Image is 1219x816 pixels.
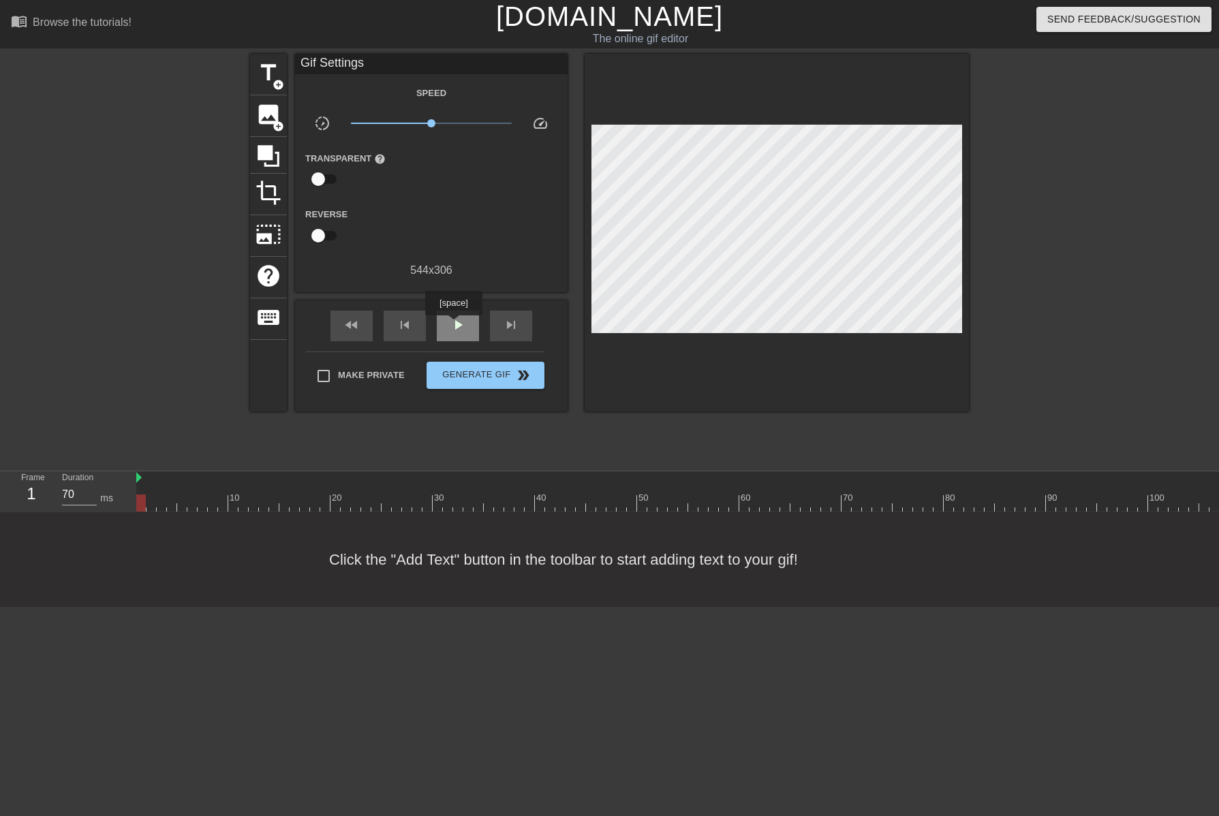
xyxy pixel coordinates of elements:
[536,491,549,505] div: 40
[256,221,281,247] span: photo_size_select_large
[21,482,42,506] div: 1
[434,491,446,505] div: 30
[1036,7,1212,32] button: Send Feedback/Suggestion
[503,317,519,333] span: skip_next
[741,491,753,505] div: 60
[843,491,855,505] div: 70
[33,16,132,28] div: Browse the tutorials!
[273,121,284,132] span: add_circle
[532,115,549,131] span: speed
[295,54,568,74] div: Gif Settings
[314,115,330,131] span: slow_motion_video
[256,304,281,330] span: keyboard
[397,317,413,333] span: skip_previous
[273,79,284,91] span: add_circle
[1047,491,1060,505] div: 90
[416,87,446,100] label: Speed
[332,491,344,505] div: 20
[256,263,281,289] span: help
[945,491,957,505] div: 80
[295,262,568,279] div: 544 x 306
[256,180,281,206] span: crop
[638,491,651,505] div: 50
[11,13,27,29] span: menu_book
[343,317,360,333] span: fast_rewind
[11,471,52,511] div: Frame
[515,367,531,383] span: double_arrow
[62,474,93,482] label: Duration
[1047,11,1201,28] span: Send Feedback/Suggestion
[432,367,539,383] span: Generate Gif
[305,208,348,221] label: Reverse
[100,491,113,505] div: ms
[1149,491,1167,505] div: 100
[496,1,723,31] a: [DOMAIN_NAME]
[374,153,386,165] span: help
[450,317,466,333] span: play_arrow
[338,368,405,382] span: Make Private
[256,60,281,86] span: title
[413,31,867,47] div: The online gif editor
[256,101,281,127] span: image
[427,362,544,389] button: Generate Gif
[305,152,386,166] label: Transparent
[11,13,132,34] a: Browse the tutorials!
[230,491,242,505] div: 10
